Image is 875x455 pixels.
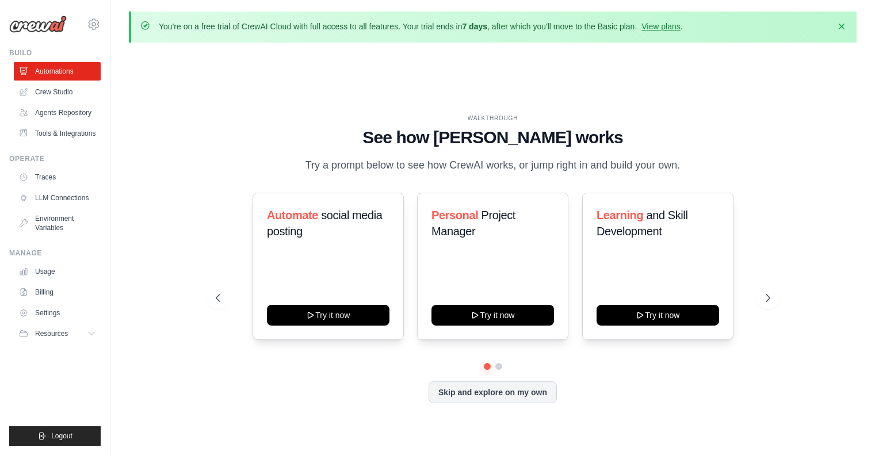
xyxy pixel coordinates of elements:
[14,283,101,301] a: Billing
[9,154,101,163] div: Operate
[216,114,770,123] div: WALKTHROUGH
[641,22,680,31] a: View plans
[817,400,875,455] iframe: Chat Widget
[9,248,101,258] div: Manage
[14,168,101,186] a: Traces
[300,157,686,174] p: Try a prompt below to see how CrewAI works, or jump right in and build your own.
[462,22,487,31] strong: 7 days
[14,124,101,143] a: Tools & Integrations
[431,209,515,238] span: Project Manager
[14,189,101,207] a: LLM Connections
[431,305,554,326] button: Try it now
[51,431,72,441] span: Logout
[14,62,101,81] a: Automations
[216,127,770,148] h1: See how [PERSON_NAME] works
[267,305,389,326] button: Try it now
[14,209,101,237] a: Environment Variables
[597,209,643,221] span: Learning
[159,21,683,32] p: You're on a free trial of CrewAI Cloud with full access to all features. Your trial ends in , aft...
[597,209,687,238] span: and Skill Development
[35,329,68,338] span: Resources
[267,209,383,238] span: social media posting
[9,48,101,58] div: Build
[429,381,557,403] button: Skip and explore on my own
[9,16,67,33] img: Logo
[431,209,478,221] span: Personal
[267,209,318,221] span: Automate
[14,83,101,101] a: Crew Studio
[9,426,101,446] button: Logout
[14,324,101,343] button: Resources
[597,305,719,326] button: Try it now
[14,104,101,122] a: Agents Repository
[14,262,101,281] a: Usage
[14,304,101,322] a: Settings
